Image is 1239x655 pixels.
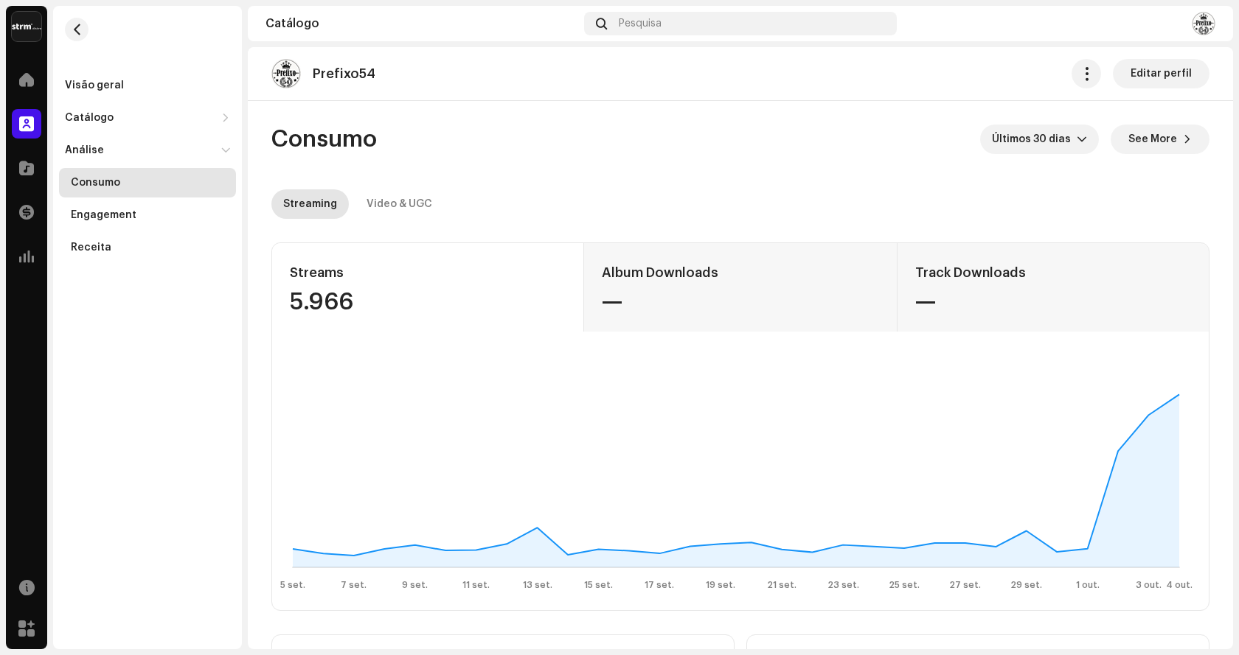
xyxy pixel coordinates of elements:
[71,209,136,221] div: Engagement
[290,261,566,284] div: Streams
[645,581,674,589] text: 17 set.
[889,581,920,589] text: 25 set.
[341,581,367,589] text: 7 set.
[271,59,301,88] img: 01ba94b7-d7eb-4f3b-a45a-bdea2497e0a0
[1131,59,1192,88] span: Editar perfil
[313,66,375,82] p: Prefixo54
[949,581,981,589] text: 27 set.
[59,233,236,262] re-m-nav-item: Receita
[290,290,566,314] div: 5.966
[1128,125,1177,154] span: See More
[1166,581,1193,589] text: 4 out.
[12,12,41,41] img: 408b884b-546b-4518-8448-1008f9c76b02
[1077,125,1087,154] div: dropdown trigger
[71,242,111,253] div: Receita
[65,112,114,124] div: Catálogo
[1113,59,1209,88] button: Editar perfil
[59,71,236,100] re-m-nav-item: Visão geral
[59,200,236,230] re-m-nav-item: Engagement
[65,144,104,156] div: Análise
[402,581,428,589] text: 9 set.
[992,125,1077,154] span: Últimos 30 dias
[915,290,1191,314] div: —
[283,189,337,219] div: Streaming
[827,581,859,589] text: 23 set.
[706,581,735,589] text: 19 set.
[584,581,613,589] text: 15 set.
[71,177,120,189] div: Consumo
[65,80,124,91] div: Visão geral
[602,290,878,314] div: —
[462,581,490,589] text: 11 set.
[271,125,377,154] span: Consumo
[1136,581,1162,589] text: 3 out.
[1192,12,1215,35] img: e51fe3cf-89f1-4f4c-b16a-69e8eb878127
[59,103,236,133] re-m-nav-dropdown: Catálogo
[619,18,662,29] span: Pesquisa
[59,136,236,262] re-m-nav-dropdown: Análise
[1010,581,1042,589] text: 29 set.
[59,168,236,197] re-m-nav-item: Consumo
[367,189,432,219] div: Video & UGC
[1111,125,1209,154] button: See More
[915,261,1191,284] div: Track Downloads
[280,581,305,589] text: 5 set.
[265,18,578,29] div: Catálogo
[523,581,552,589] text: 13 set.
[767,581,796,589] text: 21 set.
[602,261,878,284] div: Album Downloads
[1076,581,1100,589] text: 1 out.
